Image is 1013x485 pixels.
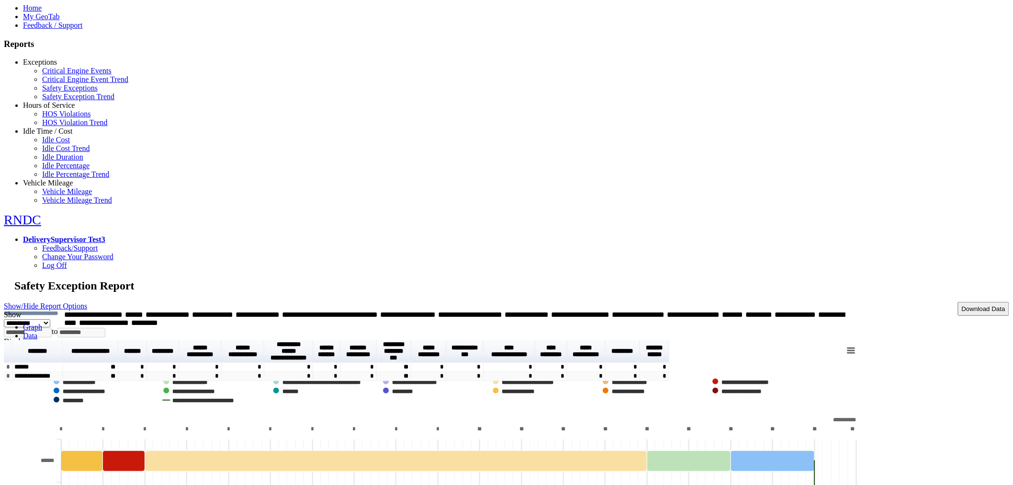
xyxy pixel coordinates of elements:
[23,323,42,331] a: Graph
[4,311,21,319] label: Show
[42,244,98,252] a: Feedback/Support
[340,340,377,363] th: Sort column
[118,340,147,363] th: Sort column
[179,340,222,363] th: Sort column
[958,302,1009,316] button: Download Data
[4,337,28,346] label: Display
[42,261,67,269] a: Log Off
[42,153,83,161] a: Idle Duration
[23,101,75,109] a: Hours of Service
[567,340,606,363] th: Sort column
[4,212,41,227] a: RNDC
[42,92,114,101] a: Safety Exception Trend
[4,300,87,312] a: Show/Hide Report Options
[42,75,128,83] a: Critical Engine Event Trend
[447,340,484,363] th: Sort column
[484,340,535,363] th: Sort column
[42,144,90,152] a: Idle Cost Trend
[23,58,57,66] a: Exceptions
[42,187,92,196] a: Vehicle Mileage
[411,340,447,363] th: Sort column
[23,179,73,187] a: Vehicle Mileage
[23,332,37,340] a: Data
[377,340,412,363] th: Sort column
[23,12,60,21] a: My GeoTab
[42,162,90,170] a: Idle Percentage
[63,340,118,363] th: Sort column
[52,327,57,335] span: to
[23,21,82,29] a: Feedback / Support
[42,110,90,118] a: HOS Violations
[42,67,112,75] a: Critical Engine Events
[4,39,1009,49] h3: Reports
[147,340,179,363] th: Sort column
[23,235,105,243] a: DeliverySupervisor Test3
[640,340,670,363] th: Sort column
[606,340,640,363] th: Sort column
[264,340,313,363] th: Sort column
[222,340,265,363] th: Sort column
[42,170,109,178] a: Idle Percentage Trend
[535,340,567,363] th: Sort column
[42,84,98,92] a: Safety Exceptions
[42,118,108,127] a: HOS Violation Trend
[42,253,113,261] a: Change Your Password
[23,4,42,12] a: Home
[14,279,1009,292] h2: Safety Exception Report
[23,127,73,135] a: Idle Time / Cost
[313,340,340,363] th: Sort column
[12,340,63,363] th: Sort column
[42,196,112,204] a: Vehicle Mileage Trend
[42,136,70,144] a: Idle Cost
